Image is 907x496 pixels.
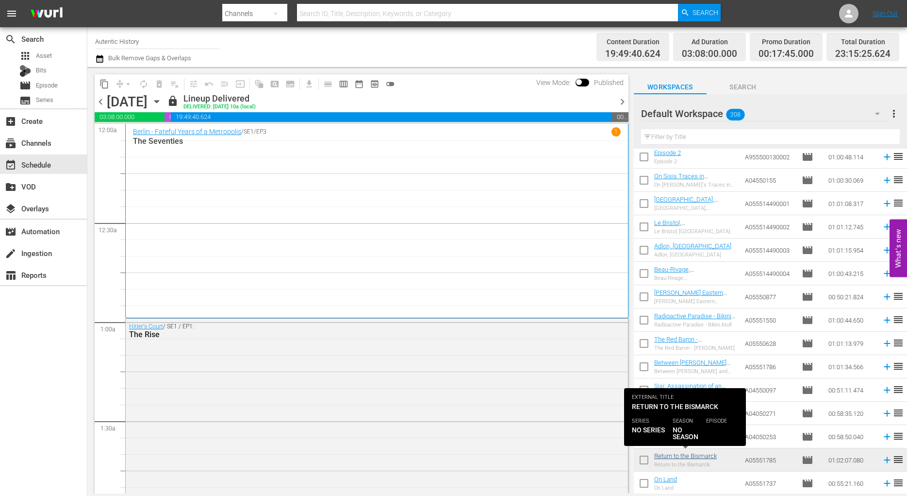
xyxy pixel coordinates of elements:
[741,308,798,332] td: A05551550
[892,337,904,349] span: reorder
[248,74,267,93] span: Refresh All Search Blocks
[825,308,878,332] td: 01:00:44.650
[95,112,165,122] span: 03:08:00.000
[892,430,904,442] span: reorder
[654,196,718,210] a: [GEOGRAPHIC_DATA], [GEOGRAPHIC_DATA]
[741,378,798,402] td: A04550097
[282,76,298,92] span: Create Series Block
[5,203,16,215] span: Overlays
[654,452,717,460] a: Return to the Bismarck
[873,10,898,17] a: Sign Out
[892,291,904,302] span: reorder
[759,35,814,49] div: Promo Duration
[802,174,813,186] span: Episode
[802,384,813,396] span: Episode
[825,215,878,239] td: 01:01:12.745
[892,407,904,419] span: reorder
[129,330,572,339] div: The Rise
[835,49,891,60] span: 23:15:25.624
[5,270,16,281] span: Reports
[19,50,31,62] span: Asset
[654,382,726,397] a: Sisi: Assassination of an Empress
[802,408,813,419] span: Episode
[654,345,737,351] div: The Red Baron - [PERSON_NAME]
[654,406,727,413] a: Mystery of the Celtic Tomb
[654,298,737,305] div: [PERSON_NAME] Eastern Headquarter - The Wolf's Lair
[802,431,813,443] span: Episode
[802,314,813,326] span: Episode
[654,359,730,374] a: Between [PERSON_NAME] and [PERSON_NAME]
[232,76,248,92] span: Update Metadata from Key Asset
[614,128,618,135] p: 1
[99,79,109,89] span: content_copy
[654,205,737,211] div: [GEOGRAPHIC_DATA], [GEOGRAPHIC_DATA]
[882,175,892,186] svg: Add to Schedule
[182,74,201,93] span: Customize Events
[654,336,702,350] a: The Red Baron - [PERSON_NAME]
[882,245,892,256] svg: Add to Schedule
[802,244,813,256] span: Episode
[825,169,878,192] td: 01:00:30.069
[890,219,907,277] button: Open Feedback Widget
[892,384,904,395] span: reorder
[825,262,878,285] td: 01:00:43.215
[654,392,737,398] div: Sisi: Assassination of an Empress
[741,355,798,378] td: A05551786
[241,128,244,135] p: /
[654,485,677,491] div: On Land
[36,95,53,105] span: Series
[882,408,892,419] svg: Add to Schedule
[882,268,892,279] svg: Add to Schedule
[802,198,813,209] span: Episode
[882,361,892,372] svg: Add to Schedule
[605,49,660,60] span: 19:49:40.624
[654,242,731,250] a: Adlon, [GEOGRAPHIC_DATA]
[351,76,367,92] span: Month Calendar View
[616,96,628,108] span: chevron_right
[741,472,798,495] td: A05551737
[354,79,364,89] span: date_range_outlined
[802,221,813,233] span: Episode
[825,192,878,215] td: 01:01:08.317
[19,95,31,106] span: Series
[741,169,798,192] td: A04550155
[882,152,892,162] svg: Add to Schedule
[825,402,878,425] td: 00:58:35.120
[576,79,582,86] span: Toggle to switch from Published to Draft view.
[825,239,878,262] td: 01:01:15.954
[825,285,878,308] td: 00:50:21.824
[267,76,282,92] span: Create Search Block
[107,94,148,110] div: [DATE]
[183,93,256,104] div: Lineup Delivered
[882,338,892,349] svg: Add to Schedule
[741,145,798,169] td: A955500130002
[802,454,813,466] span: Episode
[256,128,266,135] p: EP3
[298,74,317,93] span: Download as CSV
[95,96,107,108] span: chevron_left
[741,192,798,215] td: A055514490001
[678,4,721,21] button: Search
[882,291,892,302] svg: Add to Schedule
[654,219,713,234] a: Le Bristol, [GEOGRAPHIC_DATA]
[741,239,798,262] td: A055514490003
[336,76,351,92] span: Week Calendar View
[654,429,732,436] a: Secrets of the Nazi Treasure
[892,360,904,372] span: reorder
[133,137,621,146] p: The Seventies
[19,80,31,91] span: Episode
[892,197,904,209] span: reorder
[654,149,681,156] a: Episode 2
[5,248,16,259] span: Ingestion
[97,76,112,92] span: Copy Lineup
[217,76,232,92] span: Fill episodes with ad slates
[339,79,348,89] span: calendar_view_week_outlined
[802,268,813,279] span: Episode
[654,312,735,327] a: Radioactive Paradise - Bikini Atoll
[741,285,798,308] td: A05550877
[882,478,892,489] svg: Add to Schedule
[641,100,890,127] div: Default Workspace
[654,172,713,187] a: On Sisis Traces in [GEOGRAPHIC_DATA]
[825,378,878,402] td: 00:51:11.474
[741,448,798,472] td: A05551785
